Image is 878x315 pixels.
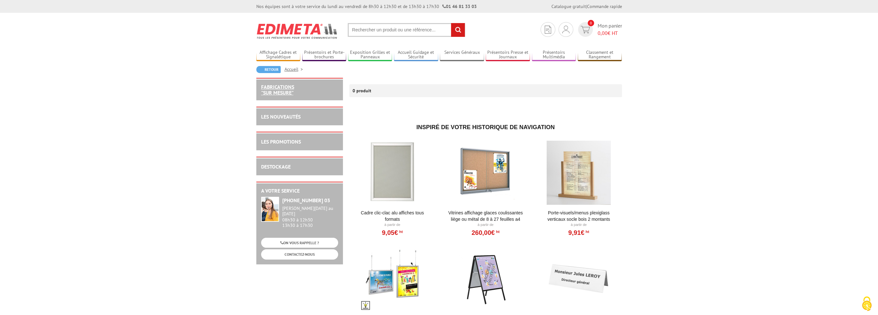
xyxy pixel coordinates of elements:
a: Affichage Cadres et Signalétique [256,50,301,60]
button: Cookies (fenêtre modale) [856,293,878,315]
p: À partir de [353,222,432,228]
a: Porte-Visuels/Menus Plexiglass Verticaux Socle Bois 2 Montants [539,210,618,222]
img: devis rapide [545,26,551,34]
span: 0,00 [598,30,608,36]
a: ON VOUS RAPPELLE ? [261,238,338,248]
img: widget-service.jpg [261,197,279,222]
a: Retour [256,66,281,73]
sup: HT [495,229,499,234]
img: Edimeta [256,19,338,43]
a: Cadre Clic-Clac Alu affiches tous formats [353,210,432,222]
a: 260,00€HT [472,231,499,235]
a: devis rapide 0 Mon panier 0,00€ HT [576,22,622,37]
a: LES NOUVEAUTÉS [261,113,301,120]
sup: HT [584,229,589,234]
img: devis rapide [562,26,569,33]
a: 9,91€HT [568,231,589,235]
sup: HT [398,229,403,234]
p: À partir de [539,222,618,228]
a: Accueil [285,66,305,72]
a: Classement et Rangement [578,50,622,60]
a: 9,05€HT [382,231,403,235]
div: 08h30 à 12h30 13h30 à 17h30 [282,206,338,228]
div: | [551,3,622,10]
h2: A votre service [261,188,338,194]
a: Exposition Grilles et Panneaux [348,50,392,60]
a: Catalogue gratuit [551,4,586,9]
a: DESTOCKAGE [261,163,291,170]
span: € HT [598,29,622,37]
a: FABRICATIONS"Sur Mesure" [261,84,294,96]
strong: 01 46 81 33 03 [442,4,477,9]
a: Commande rapide [587,4,622,9]
a: Vitrines affichage glaces coulissantes liège ou métal de 8 à 27 feuilles A4 [446,210,525,222]
a: CONTACTEZ-NOUS [261,249,338,259]
p: À partir de [446,222,525,228]
input: Rechercher un produit ou une référence... [348,23,465,37]
a: Présentoirs Multimédia [532,50,576,60]
a: Accueil Guidage et Sécurité [394,50,438,60]
a: LES PROMOTIONS [261,138,301,145]
div: [PERSON_NAME][DATE] au [DATE] [282,206,338,217]
div: Nos équipes sont à votre service du lundi au vendredi de 8h30 à 12h30 et de 13h30 à 17h30 [256,3,477,10]
a: Présentoirs et Porte-brochures [302,50,346,60]
img: Cookies (fenêtre modale) [859,296,875,312]
img: devis rapide [581,26,590,33]
span: Mon panier [598,22,622,37]
a: Services Généraux [440,50,484,60]
strong: [PHONE_NUMBER] 03 [282,197,330,203]
a: Présentoirs Presse et Journaux [486,50,530,60]
input: rechercher [451,23,465,37]
p: 0 produit [353,84,377,97]
span: Inspiré de votre historique de navigation [416,124,555,130]
span: 0 [588,20,594,26]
